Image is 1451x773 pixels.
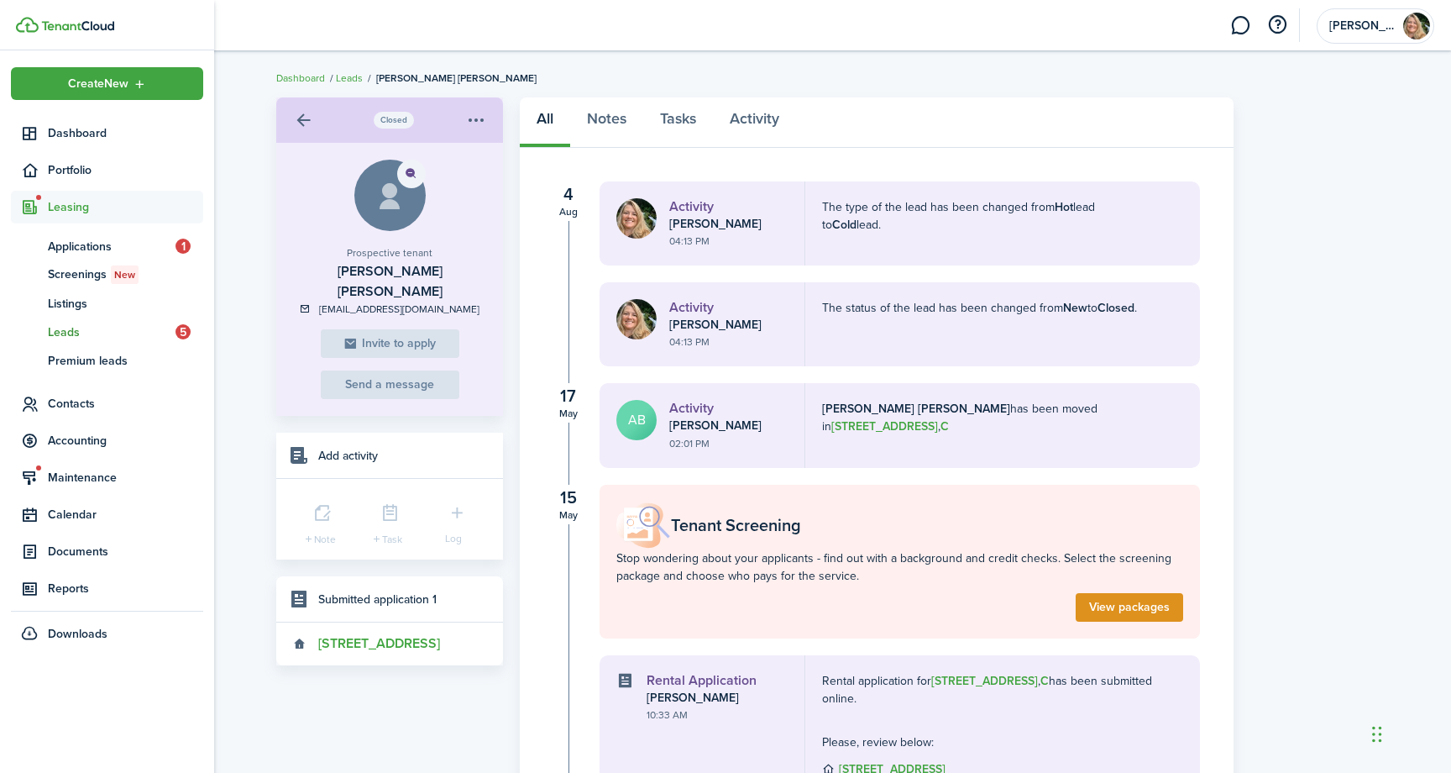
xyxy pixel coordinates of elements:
img: Pamela Osowski [616,198,657,239]
span: 1 [175,239,191,254]
h3: Tenant Screening [671,513,801,538]
div: 04:13 PM [669,234,785,249]
span: Listings [48,295,203,313]
span: [PERSON_NAME] [PERSON_NAME] [376,71,537,86]
button: Open resource center [1263,11,1291,39]
p: Stop wondering about your applicants - find out with a background and credit checks. Select the s... [616,550,1183,585]
div: 4 [553,181,583,207]
span: Calendar [48,506,203,523]
a: Dashboard [276,71,325,86]
span: Screenings [48,266,203,284]
a: Tasks [643,97,713,148]
h3: [PERSON_NAME] [PERSON_NAME] [293,261,486,302]
a: [STREET_ADDRESS] [931,672,1038,690]
b: Closed [1097,299,1134,317]
status: Closed [374,112,414,128]
div: May [553,408,583,418]
div: 10:33 AM [647,707,762,723]
img: TenantCloud [16,17,39,33]
h4: Add activity [318,447,378,465]
img: Pamela Osowski [616,299,657,339]
span: Accounting [48,432,203,450]
div: 02:01 PM [669,436,785,451]
div: May [553,510,583,520]
a: C [940,418,949,435]
span: Dashboard [48,124,203,142]
button: Open menu [11,67,203,100]
span: Pamela [1329,20,1396,32]
img: Tenant Screening [616,502,671,550]
div: 17 [553,383,583,408]
span: Maintenance [48,469,203,486]
span: 5 [175,324,191,339]
a: Back [289,106,317,134]
h3: Activity [669,400,785,417]
a: Listings [11,289,203,318]
b: New [1063,299,1087,317]
b: Hot [1055,198,1073,216]
h3: Activity [669,299,785,316]
div: Aug [553,207,583,217]
h4: Submitted application 1 [318,591,437,608]
span: Leasing [48,198,203,216]
div: [PERSON_NAME] [669,318,785,333]
div: Drag [1372,709,1382,760]
span: Leads [48,323,175,341]
span: Premium leads [48,352,203,370]
div: 15 [553,485,583,510]
span: Downloads [48,625,107,643]
a: [STREET_ADDRESS] [831,418,938,435]
p: The type of the lead has been changed from lead to lead. [822,198,1154,234]
a: Applications1 [11,232,203,260]
p: Please, review below: [822,734,1154,751]
avatar-text: AB [616,400,657,440]
div: [PERSON_NAME] [669,217,785,232]
span: Portfolio [48,161,203,179]
span: New [114,267,135,282]
a: Premium leads [11,346,203,375]
a: Dashboard [11,117,203,150]
a: C [1040,672,1049,690]
a: Reports [11,572,203,605]
div: [PERSON_NAME] [647,691,762,706]
button: Open menu [462,106,499,134]
div: 04:13 PM [669,334,785,350]
p: The status of the lead has been changed from to . [822,299,1154,317]
a: View packages [1076,593,1183,622]
span: Reports [48,580,203,597]
h3: Activity [669,198,785,215]
a: Activity [713,97,796,148]
span: Documents [48,543,203,560]
a: Leads [336,71,363,86]
span: Create New [68,78,128,90]
a: [EMAIL_ADDRESS][DOMAIN_NAME] [319,302,479,317]
span: Applications [48,238,175,255]
img: Pamela [1403,13,1430,39]
b: Cold [832,216,856,234]
span: Contacts [48,395,203,413]
img: TenantCloud [41,21,114,31]
a: Notes [570,97,643,148]
p: has been moved in , [822,400,1154,435]
span: Prospective tenant [347,245,432,260]
a: [STREET_ADDRESS] [293,636,440,651]
a: Leads5 [11,318,203,346]
div: [PERSON_NAME] [669,418,785,434]
a: Messaging [1224,4,1256,47]
h3: Rental Application [647,672,762,689]
iframe: Chat Widget [1367,692,1451,773]
b: [PERSON_NAME] [PERSON_NAME] [822,400,1010,418]
a: ScreeningsNew [11,260,203,289]
p: Rental application for , has been submitted online. [822,672,1154,725]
